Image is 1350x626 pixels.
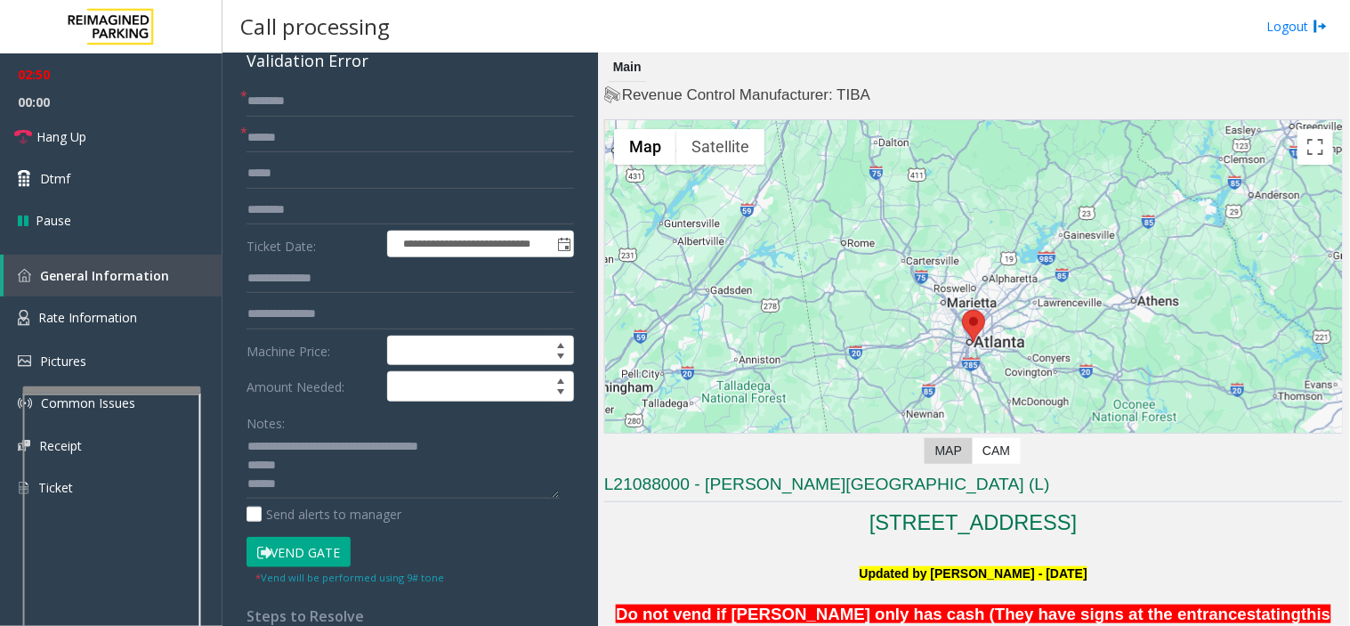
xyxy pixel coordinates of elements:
label: Ticket Date: [242,231,383,257]
button: Toggle fullscreen view [1297,129,1333,165]
span: Toggle popup [554,232,573,256]
div: Main [609,53,646,82]
label: Notes: [247,408,285,433]
img: 'icon' [18,396,32,411]
img: 'icon' [18,269,31,282]
div: 780 Memorial Drive Southeast, Atlanta, GA [962,310,985,343]
span: General Information [40,267,169,284]
span: Rate Information [38,309,137,326]
h3: L21088000 - [PERSON_NAME][GEOGRAPHIC_DATA] (L) [604,473,1343,502]
div: Validation Error [247,49,574,73]
small: Vend will be performed using 9# tone [255,571,444,584]
span: Hang Up [36,127,86,146]
h3: Call processing [231,4,399,48]
font: Updated by [PERSON_NAME] - [DATE] [860,566,1087,581]
label: Map [925,438,973,464]
label: Send alerts to manager [247,505,401,524]
span: Increase value [548,337,573,351]
img: 'icon' [18,480,29,496]
a: [STREET_ADDRESS] [869,511,1078,534]
label: Machine Price: [242,336,383,366]
img: 'icon' [18,440,30,451]
span: Increase value [548,372,573,386]
span: stating [1247,605,1301,623]
span: Do not vend if [PERSON_NAME] only has cash (They have signs at the entrance [616,605,1247,623]
img: 'icon' [18,310,29,326]
span: Dtmf [40,169,70,188]
a: Logout [1267,17,1328,36]
img: 'icon' [18,355,31,367]
img: logout [1314,17,1328,36]
button: Show satellite imagery [676,129,764,165]
label: CAM [972,438,1021,464]
h4: Steps to Resolve [247,608,574,625]
label: Amount Needed: [242,371,383,402]
span: Decrease value [548,386,573,401]
button: Show street map [614,129,676,165]
button: Vend Gate [247,537,351,567]
span: Pause [36,211,71,230]
span: Pictures [40,353,86,370]
a: General Information [4,255,222,297]
h4: Revenue Control Manufacturer: TIBA [604,85,1343,106]
span: Decrease value [548,351,573,365]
